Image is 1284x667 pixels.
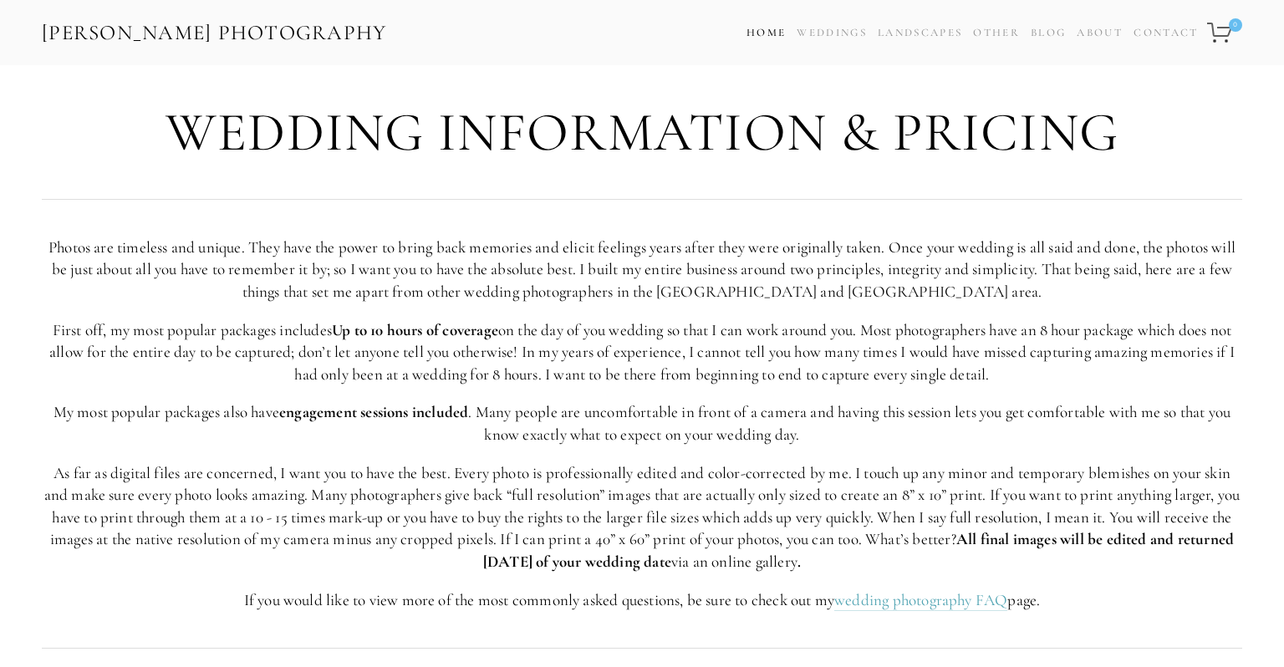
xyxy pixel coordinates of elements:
a: Weddings [797,26,867,39]
h1: Wedding Information & Pricing [42,103,1242,163]
a: Landscapes [878,26,962,39]
span: 0 [1229,18,1242,32]
p: First off, my most popular packages includes on the day of you wedding so that I can work around ... [42,319,1242,386]
a: wedding photography FAQ [834,590,1007,611]
p: My most popular packages also have . Many people are uncomfortable in front of a camera and havin... [42,401,1242,446]
a: Contact [1134,21,1198,45]
a: 0 items in cart [1205,13,1244,53]
strong: . [797,552,801,571]
p: If you would like to view more of the most commonly asked questions, be sure to check out my page. [42,589,1242,612]
a: [PERSON_NAME] Photography [40,14,389,52]
p: As far as digital files are concerned, I want you to have the best. Every photo is professionally... [42,462,1242,573]
p: Photos are timeless and unique. They have the power to bring back memories and elicit feelings ye... [42,237,1242,303]
strong: engagement sessions included [279,402,468,421]
a: About [1077,21,1123,45]
a: Blog [1031,21,1066,45]
a: Home [746,21,786,45]
strong: Up to 10 hours of coverage [332,320,498,339]
a: Other [973,26,1020,39]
